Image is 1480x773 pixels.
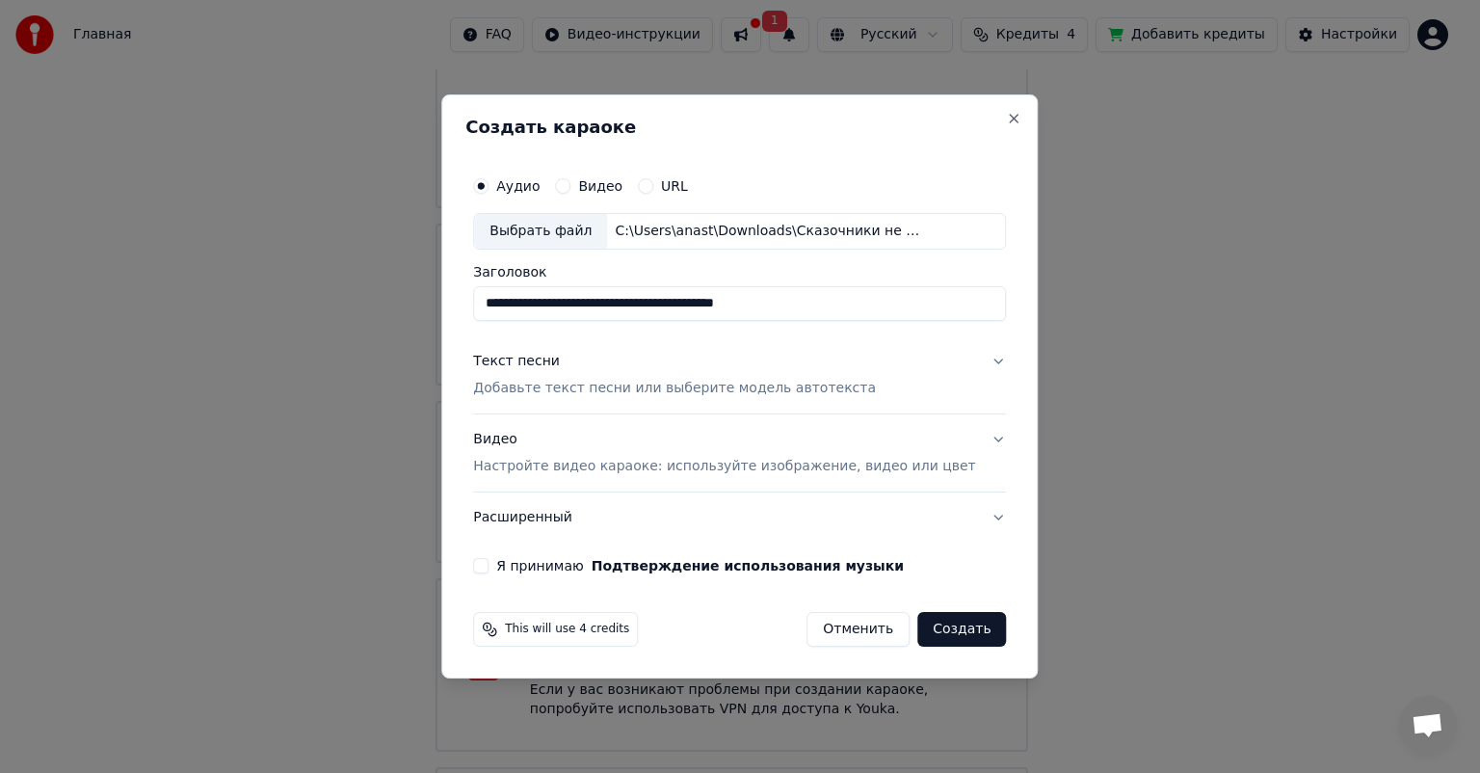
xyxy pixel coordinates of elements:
p: Настройте видео караоке: используйте изображение, видео или цвет [473,457,975,476]
div: Текст песни [473,352,560,371]
label: Я принимаю [496,559,904,573]
div: C:\Users\anast\Downloads\Сказочники не нужны (OST «Сказка против науки»).mp3 [607,222,935,241]
label: URL [661,179,688,193]
label: Видео [578,179,622,193]
div: Видео [473,430,975,476]
button: Я принимаю [592,559,904,573]
label: Аудио [496,179,540,193]
button: Расширенный [473,493,1006,543]
h2: Создать караоке [465,119,1014,136]
label: Заголовок [473,265,1006,279]
span: This will use 4 credits [505,622,629,637]
button: Создать [917,612,1006,647]
button: Отменить [806,612,910,647]
div: Выбрать файл [474,214,607,249]
button: Текст песниДобавьте текст песни или выберите модель автотекста [473,336,1006,413]
button: ВидеоНастройте видео караоке: используйте изображение, видео или цвет [473,414,1006,492]
p: Добавьте текст песни или выберите модель автотекста [473,379,876,398]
